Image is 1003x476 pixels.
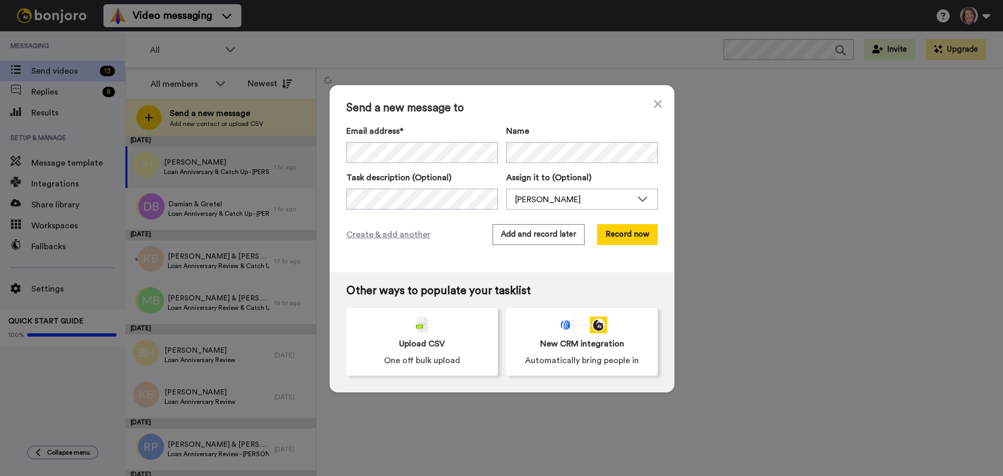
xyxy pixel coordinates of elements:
div: animation [557,317,607,333]
span: Upload CSV [399,338,445,350]
span: Create & add another [346,228,430,241]
span: Send a new message to [346,102,658,114]
button: Record now [597,224,658,245]
span: Automatically bring people in [525,354,639,367]
div: [PERSON_NAME] [515,193,632,206]
span: Other ways to populate your tasklist [346,285,658,297]
button: Add and record later [493,224,585,245]
label: Task description (Optional) [346,171,498,184]
label: Assign it to (Optional) [506,171,658,184]
img: csv-grey.png [416,317,428,333]
span: New CRM integration [540,338,624,350]
span: Name [506,125,529,137]
label: Email address* [346,125,498,137]
span: One off bulk upload [384,354,460,367]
